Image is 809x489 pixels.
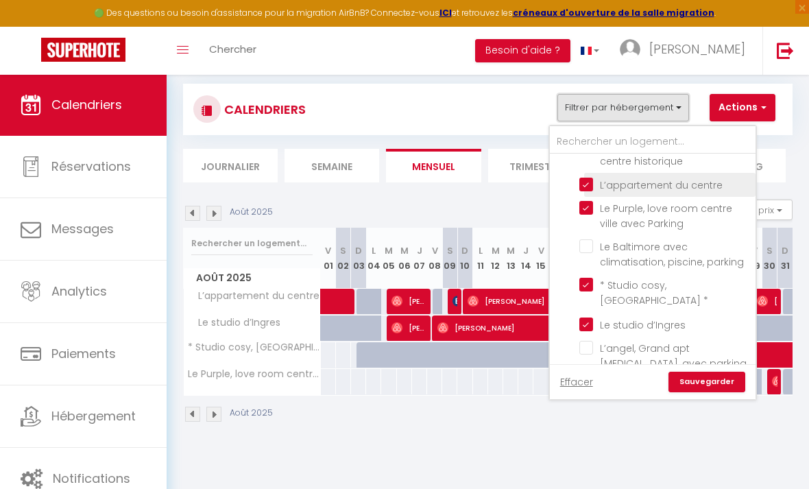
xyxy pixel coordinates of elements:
a: Sauvegarder [668,372,745,392]
button: Ouvrir le widget de chat LiveChat [11,5,52,47]
input: Rechercher un logement... [550,130,756,154]
span: Le Baltimore avec climatisation, piscine, parking [600,240,744,269]
span: Le studio d’Ingres [600,318,686,332]
button: Besoin d'aide ? [475,39,570,62]
img: logout [777,42,794,59]
span: Le carmes, 2ème étages au centre historique [600,139,737,168]
span: L’angel, Grand apt [MEDICAL_DATA], avec parking sécurisé [600,342,747,385]
a: ... [PERSON_NAME] [609,27,762,75]
span: Le Purple, love room centre ville avec Parking [600,202,732,230]
span: [PERSON_NAME] [649,40,745,58]
div: Filtrer par hébergement [548,125,757,401]
img: Super Booking [41,38,125,62]
img: ... [620,39,640,60]
a: créneaux d'ouverture de la salle migration [513,7,714,19]
span: * Studio cosy, [GEOGRAPHIC_DATA] * [600,278,708,307]
span: Chercher [209,42,256,56]
a: Effacer [560,374,593,390]
a: Chercher [199,27,267,75]
a: ICI [439,7,452,19]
